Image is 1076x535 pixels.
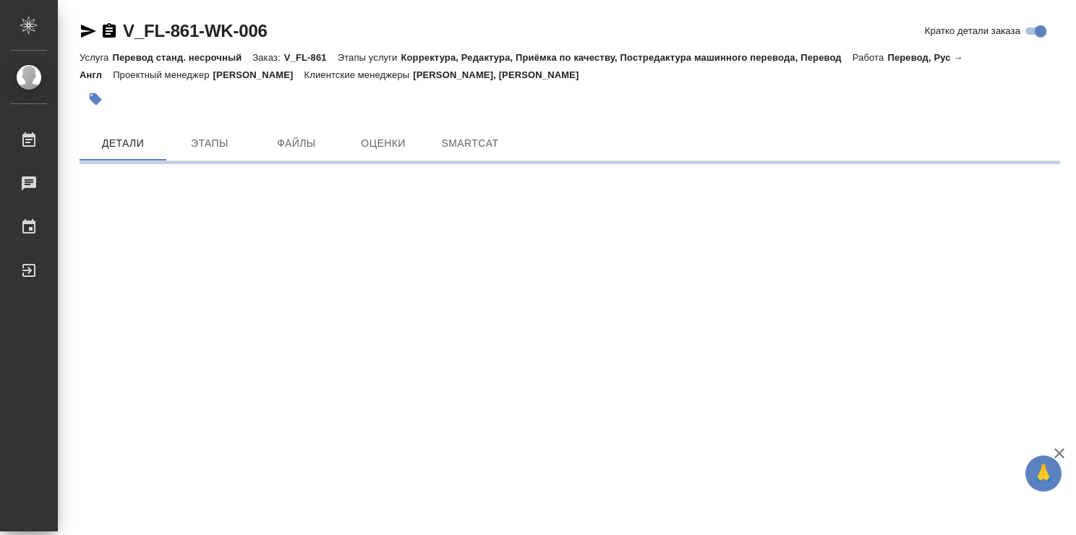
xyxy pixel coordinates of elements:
[88,134,158,153] span: Детали
[413,69,589,80] p: [PERSON_NAME], [PERSON_NAME]
[113,69,213,80] p: Проектный менеджер
[338,52,401,63] p: Этапы услуги
[349,134,418,153] span: Оценки
[80,52,112,63] p: Услуга
[262,134,331,153] span: Файлы
[80,22,97,40] button: Скопировать ссылку для ЯМессенджера
[123,21,268,40] a: V_FL-861-WK-006
[1031,458,1056,489] span: 🙏
[80,83,111,115] button: Добавить тэг
[925,24,1020,38] span: Кратко детали заказа
[284,52,338,63] p: V_FL-861
[175,134,244,153] span: Этапы
[304,69,414,80] p: Клиентские менеджеры
[401,52,852,63] p: Корректура, Редактура, Приёмка по качеству, Постредактура машинного перевода, Перевод
[1025,455,1062,492] button: 🙏
[853,52,888,63] p: Работа
[252,52,283,63] p: Заказ:
[112,52,252,63] p: Перевод станд. несрочный
[101,22,118,40] button: Скопировать ссылку
[435,134,505,153] span: SmartCat
[213,69,304,80] p: [PERSON_NAME]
